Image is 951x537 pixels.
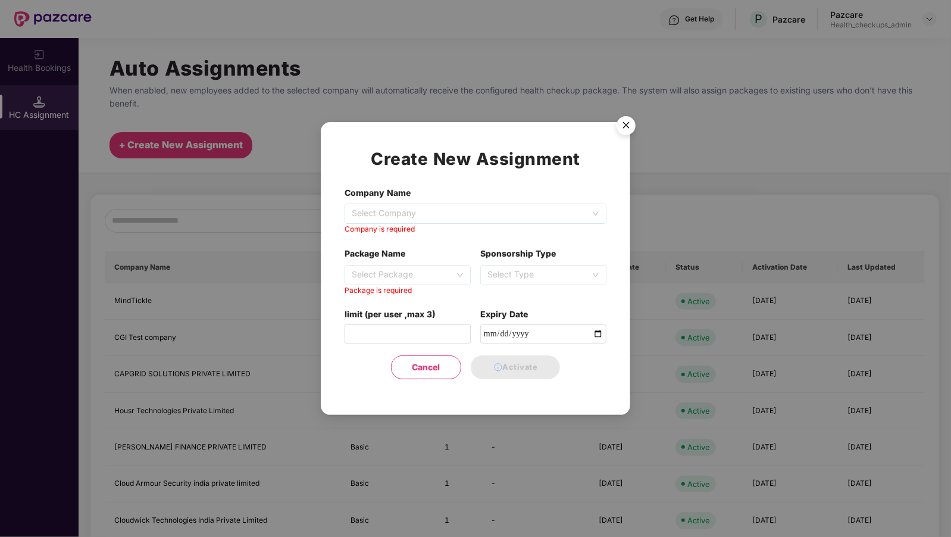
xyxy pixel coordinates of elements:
h1: Create New Assignment [345,146,606,172]
button: Activate [471,355,560,379]
label: Expiry Date [480,308,606,321]
span: Select Package [352,266,464,285]
label: Package Name [345,248,405,258]
div: Company is required [345,224,606,235]
img: svg+xml;base64,PHN2ZyB4bWxucz0iaHR0cDovL3d3dy53My5vcmcvMjAwMC9zdmciIHdpZHRoPSI1NiIgaGVpZ2h0PSI1Ni... [609,111,643,144]
label: Sponsorship Type [480,248,556,258]
div: Package is required [345,285,471,296]
span: Cancel [412,361,440,374]
span: Select Type [487,266,599,285]
label: Company Name [345,188,411,198]
button: Close [609,111,642,143]
button: Cancel [391,355,461,379]
label: limit (per user ,max 3) [345,308,471,321]
span: Select Company [352,204,599,223]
